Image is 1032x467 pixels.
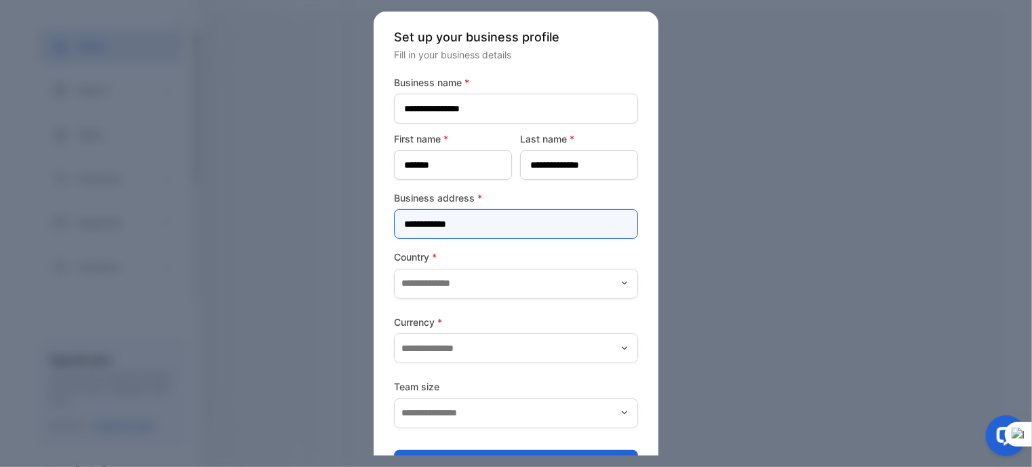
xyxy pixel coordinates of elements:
label: Business address [394,191,638,205]
p: Fill in your business details [394,48,638,62]
label: Business name [394,75,638,90]
label: Team size [394,379,638,394]
label: Currency [394,315,638,329]
p: Set up your business profile [394,28,638,46]
label: First name [394,132,512,146]
label: Last name [520,132,638,146]
iframe: LiveChat chat widget [975,410,1032,467]
label: Country [394,250,638,264]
